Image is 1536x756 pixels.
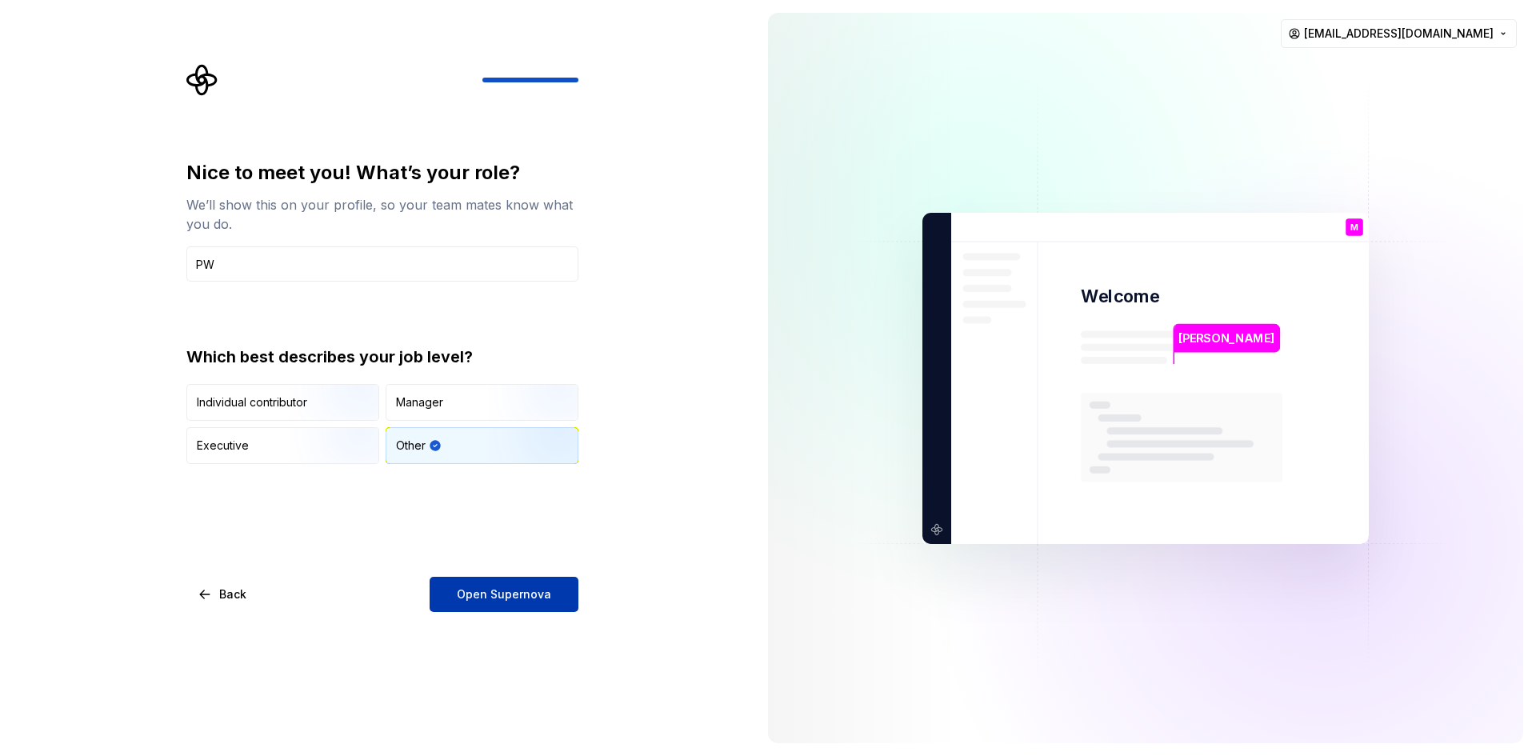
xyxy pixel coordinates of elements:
[186,195,578,234] div: We’ll show this on your profile, so your team mates know what you do.
[1304,26,1494,42] span: [EMAIL_ADDRESS][DOMAIN_NAME]
[1081,285,1159,308] p: Welcome
[186,64,218,96] svg: Supernova Logo
[1350,222,1358,231] p: M
[219,586,246,602] span: Back
[1281,19,1517,48] button: [EMAIL_ADDRESS][DOMAIN_NAME]
[197,438,249,454] div: Executive
[186,577,260,612] button: Back
[457,586,551,602] span: Open Supernova
[186,346,578,368] div: Which best describes your job level?
[396,438,426,454] div: Other
[186,246,578,282] input: Job title
[430,577,578,612] button: Open Supernova
[197,394,307,410] div: Individual contributor
[186,160,578,186] div: Nice to meet you! What’s your role?
[396,394,443,410] div: Manager
[1178,329,1274,346] p: [PERSON_NAME]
